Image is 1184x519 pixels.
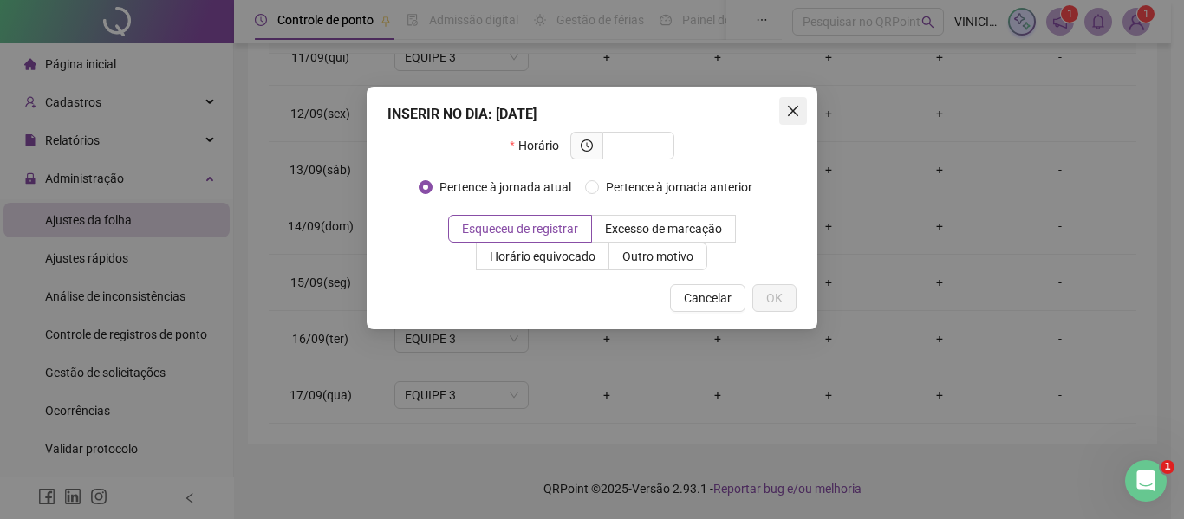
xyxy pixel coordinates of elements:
[622,250,693,263] span: Outro motivo
[786,104,800,118] span: close
[599,178,759,197] span: Pertence à jornada anterior
[1125,460,1167,502] iframe: Intercom live chat
[462,222,578,236] span: Esqueceu de registrar
[581,139,593,152] span: clock-circle
[684,289,732,308] span: Cancelar
[752,284,797,312] button: OK
[490,250,595,263] span: Horário equivocado
[605,222,722,236] span: Excesso de marcação
[510,132,569,159] label: Horário
[387,104,797,125] div: INSERIR NO DIA : [DATE]
[670,284,745,312] button: Cancelar
[433,178,578,197] span: Pertence à jornada atual
[1161,460,1174,474] span: 1
[779,97,807,125] button: Close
